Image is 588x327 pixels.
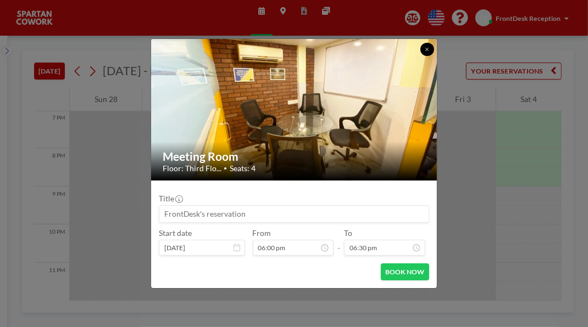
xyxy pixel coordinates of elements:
span: - [337,232,340,252]
label: Start date [159,228,192,238]
h2: Meeting Room [163,149,426,163]
label: To [344,228,352,238]
span: Floor: Third Flo... [163,163,221,173]
img: 537.jpg [151,2,437,217]
input: FrontDesk's reservation [159,206,429,222]
span: • [224,165,228,172]
button: BOOK NOW [381,263,429,280]
span: Seats: 4 [230,163,256,173]
label: From [253,228,271,238]
label: Title [159,194,182,203]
